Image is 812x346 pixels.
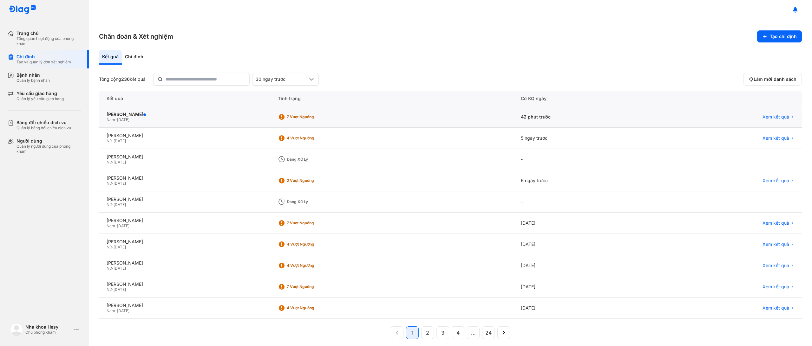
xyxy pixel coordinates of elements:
[107,112,263,117] div: [PERSON_NAME]
[513,255,655,276] div: [DATE]
[16,96,64,101] div: Quản lý yêu cầu giao hàng
[763,284,789,290] span: Xem kết quả
[107,260,263,266] div: [PERSON_NAME]
[107,308,115,313] span: Nam
[763,114,789,120] span: Xem kết quả
[107,239,263,245] div: [PERSON_NAME]
[107,154,263,160] div: [PERSON_NAME]
[16,120,71,125] div: Bảng đối chiếu dịch vụ
[485,329,492,336] span: 24
[25,324,71,330] div: Nha khoa Hesy
[287,157,337,162] div: Đang xử lý
[754,76,796,82] span: Làm mới danh sách
[467,326,480,339] button: ...
[107,175,263,181] div: [PERSON_NAME]
[16,138,81,144] div: Người dùng
[513,91,655,106] div: Có KQ ngày
[287,305,337,311] div: 4 Vượt ngưỡng
[114,181,126,186] span: [DATE]
[16,78,50,83] div: Quản lý bệnh nhân
[16,72,50,78] div: Bệnh nhân
[763,135,789,141] span: Xem kết quả
[16,144,81,154] div: Quản lý người dùng của phòng khám
[112,202,114,207] span: -
[107,181,112,186] span: Nữ
[287,178,337,183] div: 2 Vượt ngưỡng
[452,326,464,339] button: 4
[287,263,337,268] div: 4 Vượt ngưỡng
[107,117,115,122] span: Nam
[115,117,117,122] span: -
[112,160,114,164] span: -
[121,76,130,82] span: 236
[107,223,115,228] span: Nam
[25,330,71,335] div: Chủ phòng khám
[117,308,129,313] span: [DATE]
[115,223,117,228] span: -
[114,287,126,292] span: [DATE]
[112,266,114,271] span: -
[763,220,789,226] span: Xem kết quả
[513,298,655,319] div: [DATE]
[16,30,81,36] div: Trang chủ
[107,196,263,202] div: [PERSON_NAME]
[112,245,114,249] span: -
[287,221,337,226] div: 7 Vượt ngưỡng
[513,128,655,149] div: 5 ngày trước
[421,326,434,339] button: 2
[513,276,655,298] div: [DATE]
[482,326,495,339] button: 24
[513,234,655,255] div: [DATE]
[114,160,126,164] span: [DATE]
[411,329,414,336] span: 1
[107,160,112,164] span: Nữ
[115,308,117,313] span: -
[107,266,112,271] span: Nữ
[256,76,308,82] div: 30 ngày trước
[99,32,173,41] h3: Chẩn đoán & Xét nghiệm
[441,329,444,336] span: 3
[16,125,71,131] div: Quản lý bảng đối chiếu dịch vụ
[743,73,802,86] button: Làm mới danh sách
[107,303,263,308] div: [PERSON_NAME]
[107,245,112,249] span: Nữ
[112,287,114,292] span: -
[99,91,270,106] div: Kết quả
[107,138,112,143] span: Nữ
[763,263,789,268] span: Xem kết quả
[114,138,126,143] span: [DATE]
[117,223,129,228] span: [DATE]
[763,178,789,183] span: Xem kết quả
[513,106,655,128] div: 42 phút trước
[513,191,655,213] div: -
[763,305,789,311] span: Xem kết quả
[107,287,112,292] span: Nữ
[16,54,71,60] div: Chỉ định
[270,91,513,106] div: Tình trạng
[107,133,263,138] div: [PERSON_NAME]
[114,266,126,271] span: [DATE]
[10,323,23,336] img: logo
[16,91,64,96] div: Yêu cầu giao hàng
[99,50,122,65] div: Kết quả
[513,170,655,191] div: 6 ngày trước
[757,30,802,42] button: Tạo chỉ định
[9,5,36,15] img: logo
[513,149,655,170] div: -
[117,117,129,122] span: [DATE]
[16,60,71,65] div: Tạo và quản lý đơn xét nghiệm
[426,329,429,336] span: 2
[112,138,114,143] span: -
[114,202,126,207] span: [DATE]
[513,213,655,234] div: [DATE]
[287,284,337,289] div: 7 Vượt ngưỡng
[107,202,112,207] span: Nữ
[99,76,146,82] div: Tổng cộng kết quả
[763,241,789,247] span: Xem kết quả
[287,199,337,204] div: Đang xử lý
[107,281,263,287] div: [PERSON_NAME]
[471,329,476,336] span: ...
[436,326,449,339] button: 3
[406,326,419,339] button: 1
[287,114,337,119] div: 7 Vượt ngưỡng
